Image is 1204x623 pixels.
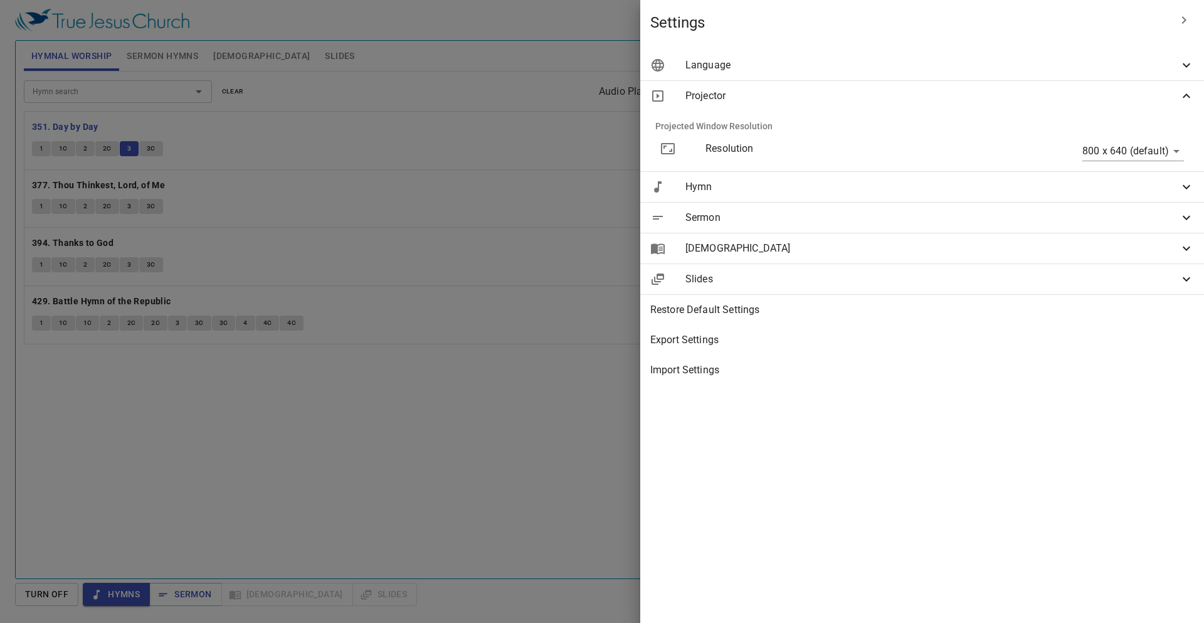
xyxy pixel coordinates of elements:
[640,172,1204,202] div: Hymn
[650,333,1194,348] span: Export Settings
[685,272,1179,287] span: Slides
[640,295,1204,325] div: Restore Default Settings
[685,179,1179,194] span: Hymn
[650,302,1194,317] span: Restore Default Settings
[645,111,1199,141] li: Projected Window Resolution
[705,141,958,156] p: Resolution
[650,363,1194,378] span: Import Settings
[640,50,1204,80] div: Language
[650,13,1169,33] span: Settings
[640,203,1204,233] div: Sermon
[685,210,1179,225] span: Sermon
[314,92,331,110] li: 24
[685,58,1179,73] span: Language
[640,81,1204,111] div: Projector
[640,233,1204,264] div: [DEMOGRAPHIC_DATA]
[640,355,1204,385] div: Import Settings
[1082,141,1184,161] div: 800 x 640 (default)
[301,77,344,89] p: Hymns 詩
[640,325,1204,355] div: Export Settings
[685,241,1179,256] span: [DEMOGRAPHIC_DATA]
[640,264,1204,294] div: Slides
[685,88,1179,104] span: Projector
